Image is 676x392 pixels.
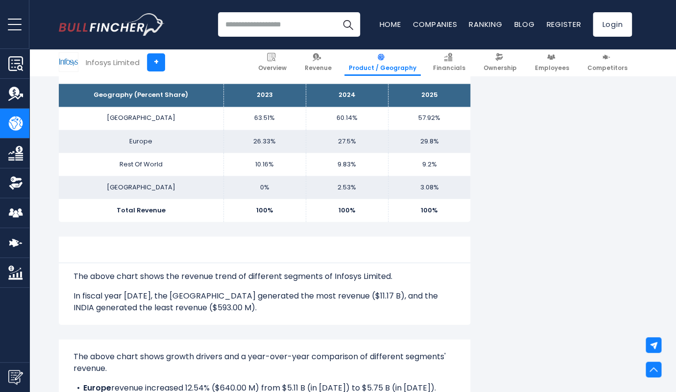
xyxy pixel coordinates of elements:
[349,64,416,72] span: Product / Geography
[469,19,502,29] a: Ranking
[593,12,632,37] a: Login
[388,130,470,153] td: 29.8%
[429,49,470,76] a: Financials
[223,176,306,199] td: 0%
[388,153,470,176] td: 9.2%
[258,64,287,72] span: Overview
[59,107,223,130] td: [GEOGRAPHIC_DATA]
[306,176,388,199] td: 2.53%
[223,107,306,130] td: 63.51%
[59,13,165,36] img: Bullfincher logo
[300,49,336,76] a: Revenue
[223,199,306,222] td: 100%
[73,270,456,282] p: The above chart shows the revenue trend of different segments of Infosys Limited.
[514,19,534,29] a: Blog
[388,84,470,107] th: 2025
[483,64,517,72] span: Ownership
[412,19,457,29] a: Companies
[147,53,165,71] a: +
[336,12,360,37] button: Search
[344,49,421,76] a: Product / Geography
[531,49,574,76] a: Employees
[306,130,388,153] td: 27.5%
[546,19,581,29] a: Register
[59,130,223,153] td: Europe
[479,49,521,76] a: Ownership
[306,153,388,176] td: 9.83%
[59,53,78,71] img: INFY logo
[306,84,388,107] th: 2024
[254,49,291,76] a: Overview
[433,64,465,72] span: Financials
[223,130,306,153] td: 26.33%
[223,153,306,176] td: 10.16%
[73,350,456,374] p: The above chart shows growth drivers and a year-over-year comparison of different segments' revenue.
[535,64,569,72] span: Employees
[388,176,470,199] td: 3.08%
[86,57,140,68] div: Infosys Limited
[223,84,306,107] th: 2023
[59,176,223,199] td: [GEOGRAPHIC_DATA]
[587,64,628,72] span: Competitors
[306,107,388,130] td: 60.14%
[305,64,332,72] span: Revenue
[59,199,223,222] td: Total Revenue
[59,84,223,107] th: Geography (Percent Share)
[73,290,456,313] p: In fiscal year [DATE], the [GEOGRAPHIC_DATA] generated the most revenue ($11.17 B), and the INDIA...
[8,176,23,190] img: Ownership
[388,107,470,130] td: 57.92%
[379,19,401,29] a: Home
[59,153,223,176] td: Rest Of World
[59,13,164,36] a: Go to homepage
[388,199,470,222] td: 100%
[306,199,388,222] td: 100%
[583,49,632,76] a: Competitors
